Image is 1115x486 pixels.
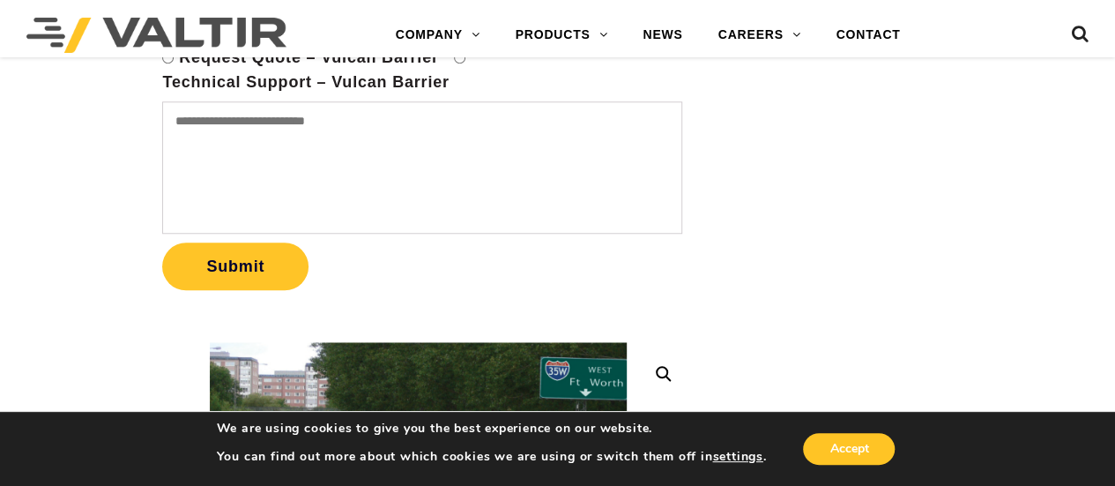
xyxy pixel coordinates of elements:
[712,449,762,465] button: settings
[625,18,700,53] a: NEWS
[26,18,286,53] img: Valtir
[701,18,819,53] a: CAREERS
[378,18,498,53] a: COMPANY
[498,18,626,53] a: PRODUCTS
[179,48,438,68] label: Request Quote – Vulcan Barrier
[818,18,918,53] a: CONTACT
[162,243,308,290] button: Submit
[803,433,895,465] button: Accept
[162,72,449,93] label: Technical Support – Vulcan Barrier
[217,449,767,465] p: You can find out more about which cookies we are using or switch them off in .
[217,421,767,437] p: We are using cookies to give you the best experience on our website.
